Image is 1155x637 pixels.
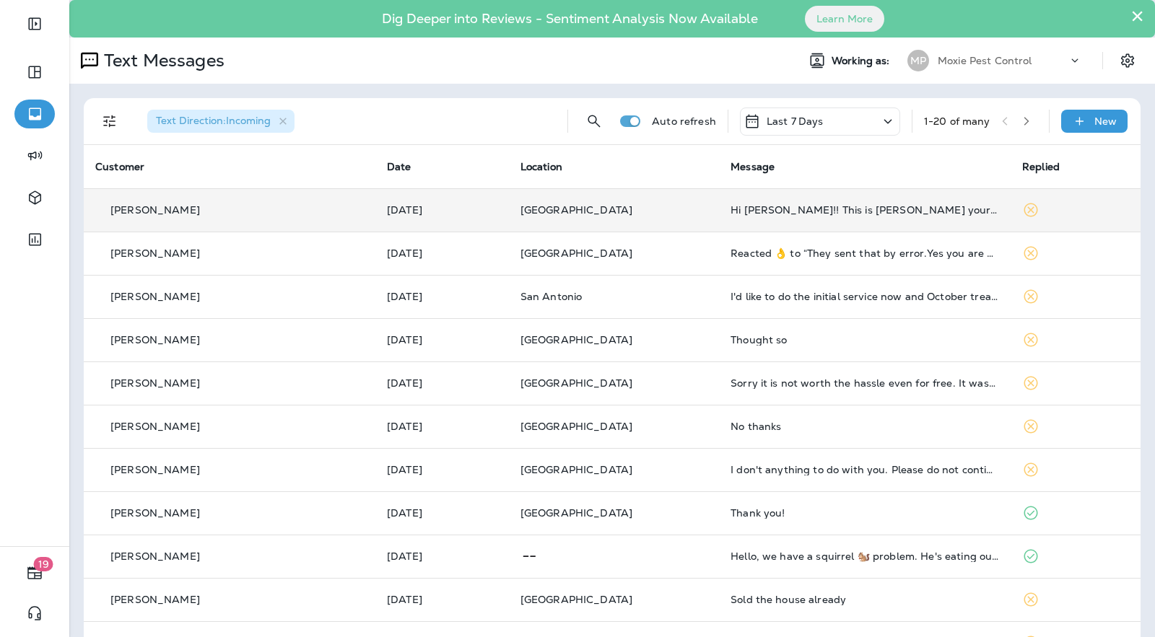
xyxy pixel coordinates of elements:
[731,464,999,475] div: I don't anything to do with you. Please do not continue to contact me.
[731,247,999,259] div: Reacted 👌 to “They sent that by error.Yes you are on the schedule and if you do not want us to co...
[1094,115,1117,127] p: New
[110,594,200,605] p: [PERSON_NAME]
[110,550,200,562] p: [PERSON_NAME]
[387,291,497,302] p: Sep 25, 2025 06:17 PM
[34,557,53,571] span: 19
[520,377,632,390] span: [GEOGRAPHIC_DATA]
[731,377,999,389] div: Sorry it is not worth the hassle even for free. It wasn't the job you did for us it was your cons...
[147,110,295,133] div: Text Direction:Incoming
[731,160,775,173] span: Message
[387,550,497,562] p: Sep 23, 2025 02:46 PM
[731,291,999,302] div: I'd like to do the initial service now and October treatment. Is the special still available?
[95,160,144,173] span: Customer
[387,594,497,605] p: Sep 23, 2025 01:48 PM
[95,107,124,136] button: Filters
[652,115,716,127] p: Auto refresh
[110,204,200,216] p: [PERSON_NAME]
[110,464,200,475] p: [PERSON_NAME]
[520,160,562,173] span: Location
[767,115,824,127] p: Last 7 Days
[731,421,999,432] div: No thanks
[731,507,999,519] div: Thank you!
[1130,4,1144,27] button: Close
[832,55,893,67] span: Working as:
[580,107,609,136] button: Search Messages
[110,247,200,259] p: [PERSON_NAME]
[110,421,200,432] p: [PERSON_NAME]
[387,204,497,216] p: Sep 27, 2025 05:57 PM
[1022,160,1060,173] span: Replied
[14,9,55,38] button: Expand Sidebar
[98,50,225,71] p: Text Messages
[520,203,632,216] span: [GEOGRAPHIC_DATA]
[387,507,497,519] p: Sep 23, 2025 09:29 PM
[387,464,497,475] p: Sep 25, 2025 01:58 PM
[520,290,583,303] span: San Antonio
[924,115,990,127] div: 1 - 20 of many
[805,6,884,32] button: Learn More
[520,247,632,260] span: [GEOGRAPHIC_DATA]
[387,247,497,259] p: Sep 26, 2025 07:34 AM
[731,204,999,216] div: Hi Cameron!! This is Judy Birmingham your client on Red Oak Dr. I was wondering are flies somethi...
[520,333,632,346] span: [GEOGRAPHIC_DATA]
[520,420,632,433] span: [GEOGRAPHIC_DATA]
[387,334,497,346] p: Sep 25, 2025 03:03 PM
[731,594,999,605] div: Sold the house already
[387,377,497,389] p: Sep 25, 2025 02:56 PM
[938,55,1032,66] p: Moxie Pest Control
[907,50,929,71] div: MP
[520,463,632,476] span: [GEOGRAPHIC_DATA]
[156,114,271,127] span: Text Direction : Incoming
[110,334,200,346] p: [PERSON_NAME]
[520,506,632,519] span: [GEOGRAPHIC_DATA]
[387,160,411,173] span: Date
[520,593,632,606] span: [GEOGRAPHIC_DATA]
[731,334,999,346] div: Thought so
[110,291,200,302] p: [PERSON_NAME]
[1115,48,1141,74] button: Settings
[340,17,800,21] p: Dig Deeper into Reviews - Sentiment Analysis Now Available
[14,558,55,587] button: 19
[110,377,200,389] p: [PERSON_NAME]
[731,550,999,562] div: Hello, we have a squirrel 🐿️ problem. He's eating our patio furniture. Is there anything you can ...
[110,507,200,519] p: [PERSON_NAME]
[387,421,497,432] p: Sep 25, 2025 02:04 PM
